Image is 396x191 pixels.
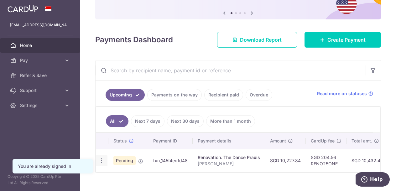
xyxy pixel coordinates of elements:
[20,87,61,94] span: Support
[352,138,372,144] span: Total amt.
[327,36,366,44] span: Create Payment
[8,5,38,13] img: CardUp
[204,89,243,101] a: Recipient paid
[106,115,128,127] a: All
[20,102,61,109] span: Settings
[18,163,87,169] div: You are already signed in
[167,115,204,127] a: Next 30 days
[131,115,164,127] a: Next 7 days
[265,149,306,172] td: SGD 10,227.84
[113,156,136,165] span: Pending
[96,60,366,80] input: Search by recipient name, payment id or reference
[206,115,255,127] a: More than 1 month
[113,138,127,144] span: Status
[193,133,265,149] th: Payment details
[356,172,390,188] iframe: Opens a widget where you can find more information
[240,36,282,44] span: Download Report
[246,89,272,101] a: Overdue
[317,90,367,97] span: Read more on statuses
[317,90,373,97] a: Read more on statuses
[20,57,61,64] span: Pay
[198,161,260,167] p: [PERSON_NAME]
[198,154,260,161] div: Renovation. The Dance Praxis
[20,72,61,79] span: Refer & Save
[106,89,145,101] a: Upcoming
[311,138,335,144] span: CardUp fee
[147,89,202,101] a: Payments on the way
[270,138,286,144] span: Amount
[305,32,381,48] a: Create Payment
[10,22,70,28] p: [EMAIL_ADDRESS][DOMAIN_NAME]
[95,34,173,45] h4: Payments Dashboard
[148,133,193,149] th: Payment ID
[346,149,388,172] td: SGD 10,432.40
[217,32,297,48] a: Download Report
[306,149,346,172] td: SGD 204.56 RENO25ONE
[148,149,193,172] td: txn_145f4edfd48
[20,42,61,49] span: Home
